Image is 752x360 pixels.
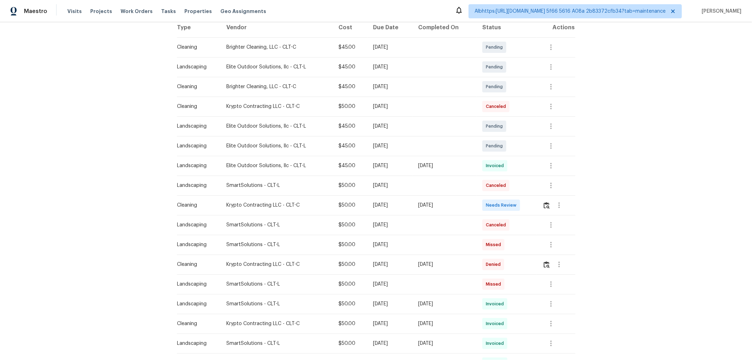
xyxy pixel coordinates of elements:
span: Invoiced [486,162,507,169]
span: Work Orders [121,8,153,15]
div: [DATE] [373,221,407,228]
div: Elite Outdoor Solutions, llc - CLT-L [226,142,327,150]
div: [DATE] [373,300,407,307]
div: Elite Outdoor Solutions, llc - CLT-L [226,162,327,169]
div: $50.00 [338,340,362,347]
div: $50.00 [338,241,362,248]
div: Cleaning [177,83,215,90]
div: Cleaning [177,261,215,268]
div: [DATE] [418,261,471,268]
div: Landscaping [177,123,215,130]
span: Pending [486,44,506,51]
span: Pending [486,142,506,150]
div: Krypto Contracting LLC - CLT-C [226,202,327,209]
div: $45.00 [338,162,362,169]
div: SmartSolutions - CLT-L [226,281,327,288]
div: [DATE] [373,202,407,209]
div: Landscaping [177,300,215,307]
span: Geo Assignments [220,8,266,15]
span: Invoiced [486,300,507,307]
div: [DATE] [418,340,471,347]
button: Review Icon [543,256,551,273]
span: Pending [486,83,506,90]
span: Properties [184,8,212,15]
img: Review Icon [544,261,550,268]
div: $50.00 [338,202,362,209]
div: $50.00 [338,182,362,189]
th: Due Date [367,18,412,37]
span: Canceled [486,221,509,228]
th: Actions [537,18,575,37]
div: SmartSolutions - CLT-L [226,182,327,189]
div: [DATE] [373,123,407,130]
span: Albhttps:[URL][DOMAIN_NAME] 5f66 5616 A08a 2b83372cfb34?tab=maintenance [475,8,666,15]
div: Krypto Contracting LLC - CLT-C [226,261,327,268]
div: Cleaning [177,44,215,51]
div: $50.00 [338,281,362,288]
span: Tasks [161,9,176,14]
span: Projects [90,8,112,15]
div: $50.00 [338,300,362,307]
span: Visits [67,8,82,15]
div: [DATE] [373,261,407,268]
span: Needs Review [486,202,519,209]
div: [DATE] [373,83,407,90]
div: Cleaning [177,320,215,327]
span: Pending [486,123,506,130]
div: SmartSolutions - CLT-L [226,221,327,228]
div: Elite Outdoor Solutions, llc - CLT-L [226,63,327,71]
div: [DATE] [373,241,407,248]
span: Pending [486,63,506,71]
div: Elite Outdoor Solutions, llc - CLT-L [226,123,327,130]
th: Vendor [221,18,333,37]
div: [DATE] [373,340,407,347]
div: Brighter Cleaning, LLC - CLT-C [226,83,327,90]
div: [DATE] [373,103,407,110]
div: Landscaping [177,182,215,189]
span: [PERSON_NAME] [699,8,741,15]
th: Completed On [413,18,477,37]
span: Maestro [24,8,47,15]
div: $50.00 [338,320,362,327]
div: [DATE] [373,162,407,169]
div: [DATE] [418,162,471,169]
div: Cleaning [177,103,215,110]
div: SmartSolutions - CLT-L [226,300,327,307]
div: Landscaping [177,340,215,347]
button: Review Icon [543,197,551,214]
div: $45.00 [338,123,362,130]
span: Invoiced [486,320,507,327]
div: [DATE] [418,300,471,307]
div: [DATE] [373,63,407,71]
div: $45.00 [338,83,362,90]
span: Missed [486,241,504,248]
div: Landscaping [177,63,215,71]
div: [DATE] [373,142,407,150]
div: [DATE] [373,320,407,327]
div: Cleaning [177,202,215,209]
div: Krypto Contracting LLC - CLT-C [226,103,327,110]
div: Landscaping [177,241,215,248]
span: Canceled [486,103,509,110]
div: $50.00 [338,103,362,110]
div: $50.00 [338,261,362,268]
div: Krypto Contracting LLC - CLT-C [226,320,327,327]
span: Missed [486,281,504,288]
div: [DATE] [418,320,471,327]
div: [DATE] [373,44,407,51]
th: Type [177,18,221,37]
div: $45.00 [338,44,362,51]
span: Canceled [486,182,509,189]
div: $45.00 [338,63,362,71]
div: SmartSolutions - CLT-L [226,241,327,248]
th: Status [477,18,537,37]
div: [DATE] [418,202,471,209]
div: Landscaping [177,281,215,288]
img: Review Icon [544,202,550,209]
div: [DATE] [373,182,407,189]
span: Invoiced [486,340,507,347]
div: Landscaping [177,221,215,228]
span: Denied [486,261,503,268]
div: Brighter Cleaning, LLC - CLT-C [226,44,327,51]
div: SmartSolutions - CLT-L [226,340,327,347]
